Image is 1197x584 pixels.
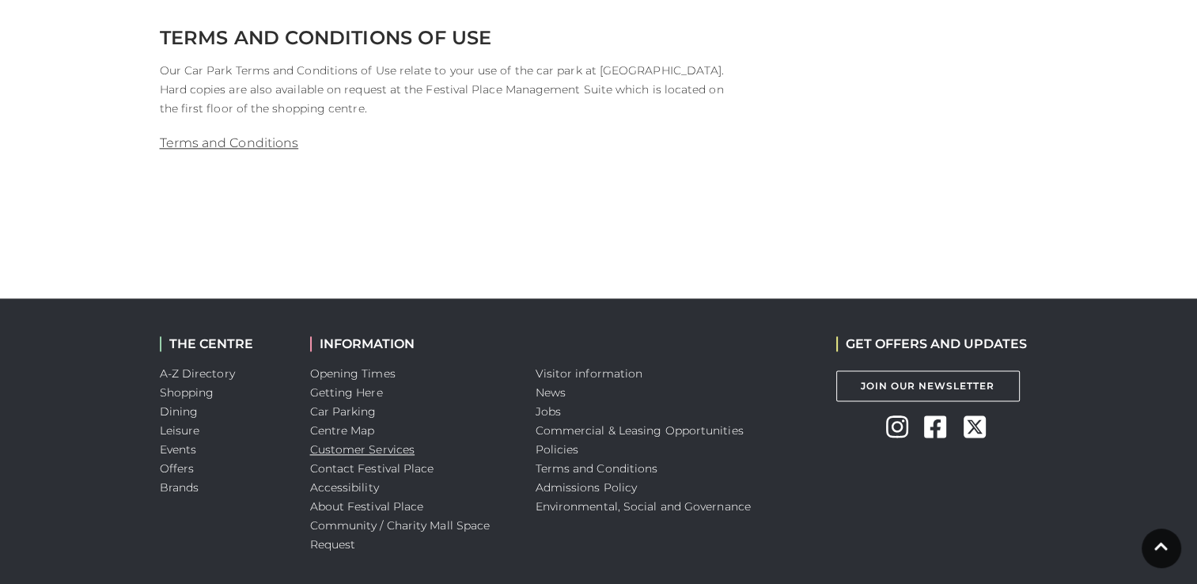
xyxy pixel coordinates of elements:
[310,336,512,351] h2: INFORMATION
[836,336,1027,351] h2: GET OFFERS AND UPDATES
[536,480,638,495] a: Admissions Policy
[536,423,744,438] a: Commercial & Leasing Opportunities
[160,366,235,381] a: A-Z Directory
[160,461,195,476] a: Offers
[536,442,579,457] a: Policies
[310,518,491,552] a: Community / Charity Mall Space Request
[836,370,1020,401] a: Join Our Newsletter
[310,499,424,514] a: About Festival Place
[536,385,566,400] a: News
[160,385,214,400] a: Shopping
[160,336,286,351] h2: THE CENTRE
[160,135,299,150] a: Terms and Conditions
[310,461,434,476] a: Contact Festival Place
[536,404,561,419] a: Jobs
[310,404,377,419] a: Car Parking
[160,26,737,49] h2: TERMS AND CONDITIONS OF USE
[310,442,415,457] a: Customer Services
[160,480,199,495] a: Brands
[310,423,375,438] a: Centre Map
[536,366,643,381] a: Visitor information
[536,461,658,476] a: Terms and Conditions
[160,442,197,457] a: Events
[310,480,379,495] a: Accessibility
[160,404,199,419] a: Dining
[160,423,200,438] a: Leisure
[536,499,751,514] a: Environmental, Social and Governance
[310,385,383,400] a: Getting Here
[160,61,737,118] p: Our Car Park Terms and Conditions of Use relate to your use of the car park at [GEOGRAPHIC_DATA]....
[310,366,396,381] a: Opening Times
